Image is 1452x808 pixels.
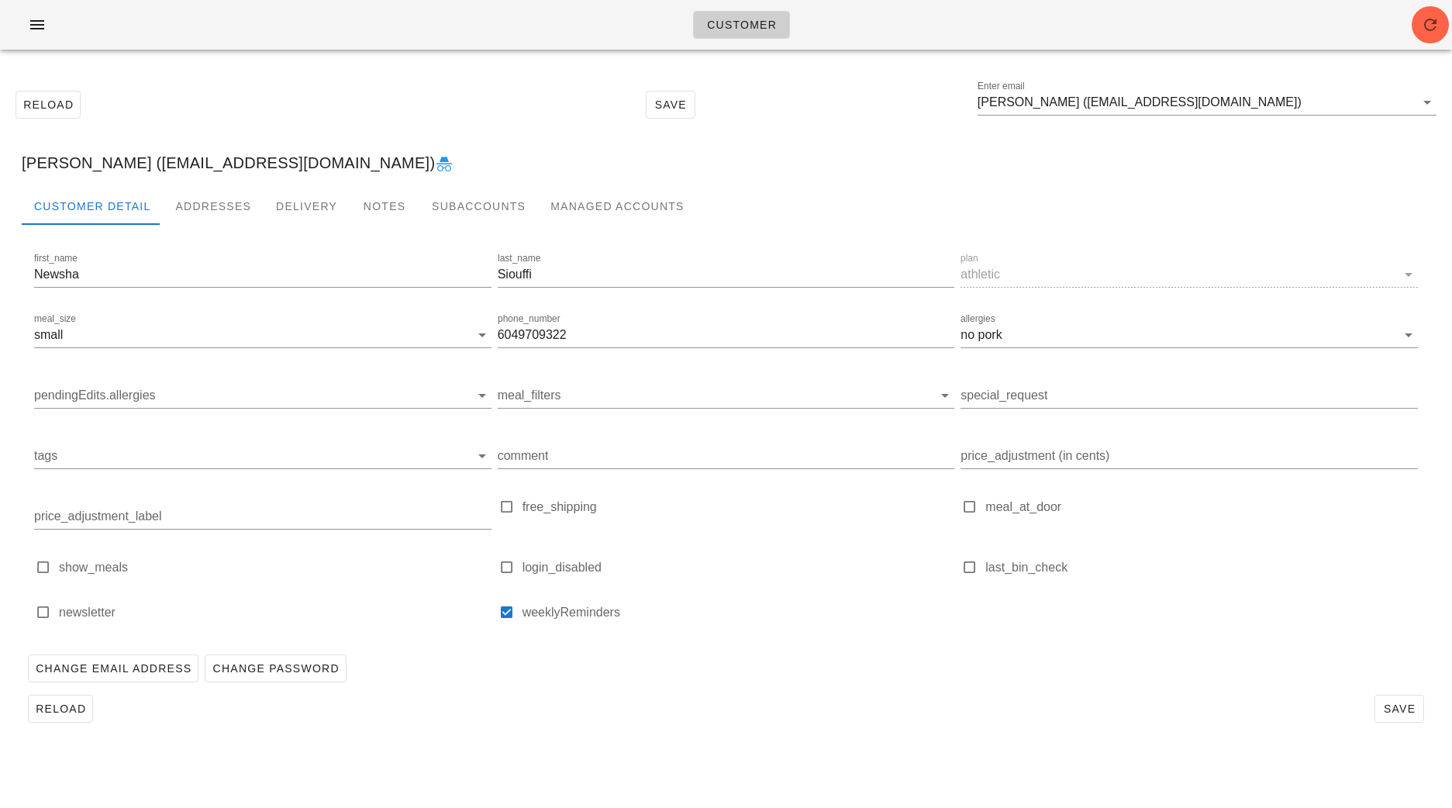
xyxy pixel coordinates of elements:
[22,98,74,111] span: Reload
[212,662,339,675] span: Change Password
[34,253,78,264] label: first_name
[34,328,63,342] div: small
[1381,703,1417,715] span: Save
[646,91,695,119] button: Save
[34,444,491,468] div: tags
[961,323,1418,347] div: allergiesno pork
[498,253,540,264] label: last_name
[34,383,491,408] div: pendingEdits.allergies
[163,188,264,225] div: Addresses
[9,138,1443,188] div: [PERSON_NAME] ([EMAIL_ADDRESS][DOMAIN_NAME])
[16,91,81,119] button: Reload
[498,313,560,325] label: phone_number
[523,499,955,515] label: free_shipping
[350,188,419,225] div: Notes
[264,188,350,225] div: Delivery
[538,188,696,225] div: Managed Accounts
[653,98,688,111] span: Save
[498,383,955,408] div: meal_filters
[961,253,978,264] label: plan
[985,499,1418,515] label: meal_at_door
[34,313,76,325] label: meal_size
[35,703,86,715] span: Reload
[1374,695,1424,723] button: Save
[978,81,1025,92] label: Enter email
[28,695,93,723] button: Reload
[523,560,955,575] label: login_disabled
[961,313,995,325] label: allergies
[205,654,346,682] button: Change Password
[34,323,491,347] div: meal_sizesmall
[985,560,1418,575] label: last_bin_check
[28,654,198,682] button: Change Email Address
[706,19,777,31] span: Customer
[961,262,1418,287] div: planathletic
[35,662,191,675] span: Change Email Address
[22,188,163,225] div: Customer Detail
[59,560,491,575] label: show_meals
[419,188,538,225] div: Subaccounts
[693,11,790,39] a: Customer
[961,328,1002,342] div: no pork
[59,605,491,620] label: newsletter
[523,605,955,620] label: weeklyReminders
